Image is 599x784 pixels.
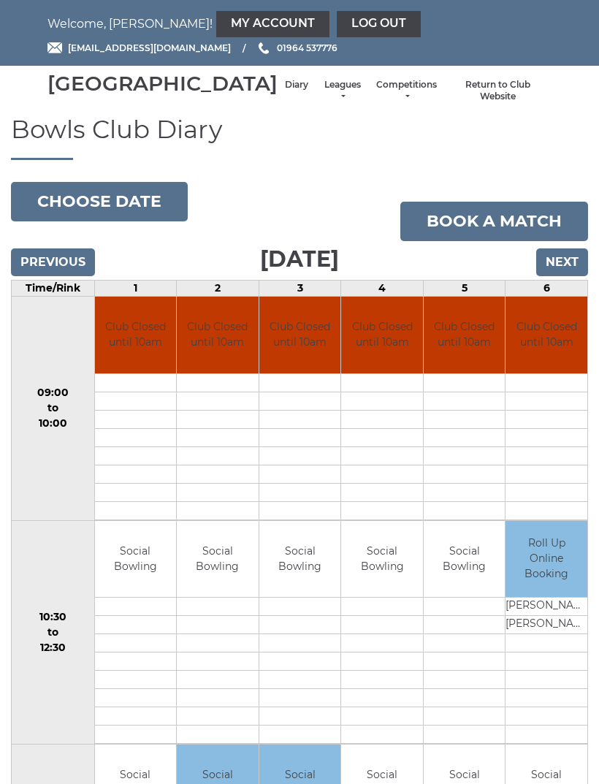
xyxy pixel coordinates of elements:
td: Club Closed until 10am [341,297,423,373]
div: [GEOGRAPHIC_DATA] [47,72,278,95]
td: Roll Up Online Booking [505,521,587,598]
td: 5 [423,281,505,297]
img: Phone us [259,42,269,54]
td: 2 [177,281,259,297]
td: Club Closed until 10am [505,297,587,373]
a: Diary [285,79,308,91]
td: Social Bowling [341,521,423,598]
a: Log out [337,11,421,37]
a: Leagues [323,79,362,103]
td: Social Bowling [177,521,259,598]
a: Phone us 01964 537776 [256,41,337,55]
a: Competitions [376,79,437,103]
td: Club Closed until 10am [95,297,177,373]
a: Book a match [400,202,588,241]
td: [PERSON_NAME] [505,598,587,616]
td: 09:00 to 10:00 [12,297,95,521]
nav: Welcome, [PERSON_NAME]! [47,11,552,37]
img: Email [47,42,62,53]
a: Email [EMAIL_ADDRESS][DOMAIN_NAME] [47,41,231,55]
td: 4 [341,281,424,297]
a: Return to Club Website [451,79,544,103]
td: Time/Rink [12,281,95,297]
td: 1 [94,281,177,297]
td: 3 [259,281,341,297]
td: 6 [505,281,588,297]
a: My Account [216,11,329,37]
input: Next [536,248,588,276]
td: 10:30 to 12:30 [12,520,95,745]
td: Social Bowling [259,521,341,598]
button: Choose date [11,182,188,221]
td: Social Bowling [95,521,177,598]
h1: Bowls Club Diary [11,116,588,160]
span: 01964 537776 [277,42,337,53]
td: Club Closed until 10am [259,297,341,373]
td: Club Closed until 10am [177,297,259,373]
td: [PERSON_NAME] [505,616,587,634]
td: Social Bowling [424,521,505,598]
input: Previous [11,248,95,276]
span: [EMAIL_ADDRESS][DOMAIN_NAME] [68,42,231,53]
td: Club Closed until 10am [424,297,505,373]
